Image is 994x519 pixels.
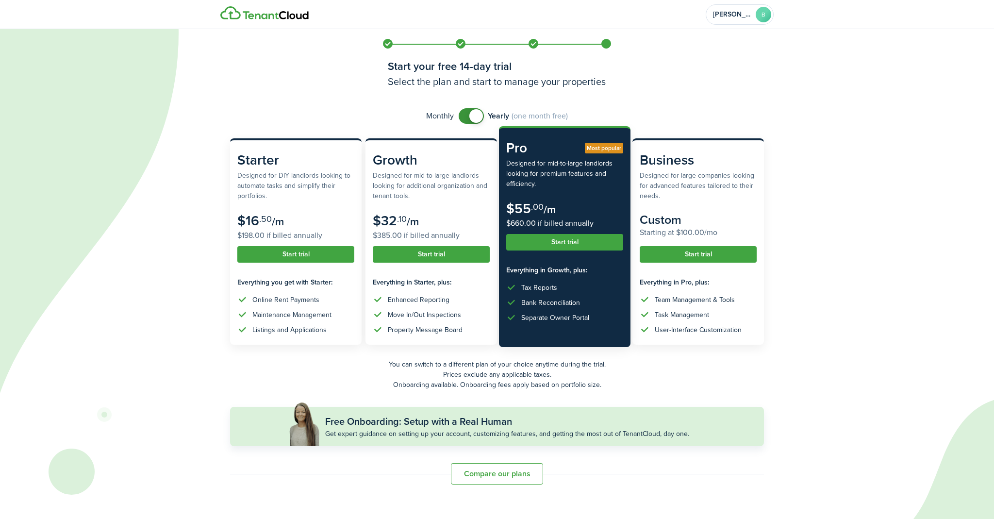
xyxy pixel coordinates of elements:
[521,313,589,323] div: Separate Owner Portal
[407,214,419,230] subscription-pricing-card-price-period: /m
[325,429,689,439] subscription-pricing-banner-description: Get expert guidance on setting up your account, customizing features, and getting the most out of...
[506,199,531,218] subscription-pricing-card-price-amount: $55
[237,211,259,231] subscription-pricing-card-price-amount: $16
[252,310,331,320] div: Maintenance Management
[640,211,681,229] subscription-pricing-card-price-amount: Custom
[373,246,490,263] button: Start trial
[373,211,397,231] subscription-pricing-card-price-amount: $32
[655,295,735,305] div: Team Management & Tools
[521,298,580,308] div: Bank Reconciliation
[640,170,757,201] subscription-pricing-card-description: Designed for large companies looking for advanced features tailored to their needs.
[373,277,490,287] subscription-pricing-card-features-title: Everything in Starter, plus:
[237,246,354,263] button: Start trial
[252,295,319,305] div: Online Rent Payments
[531,201,544,213] subscription-pricing-card-price-cents: .00
[655,310,709,320] div: Task Management
[640,277,757,287] subscription-pricing-card-features-title: Everything in Pro, plus:
[388,325,463,335] div: Property Message Board
[506,138,623,158] subscription-pricing-card-title: Pro
[506,265,623,275] subscription-pricing-card-features-title: Everything in Growth, plus:
[640,227,757,238] subscription-pricing-card-price-annual: Starting at $100.00/mo
[451,463,543,485] button: Compare our plans
[388,295,449,305] div: Enhanced Reporting
[640,150,757,170] subscription-pricing-card-title: Business
[259,213,272,225] subscription-pricing-card-price-cents: .50
[272,214,284,230] subscription-pricing-card-price-period: /m
[397,213,407,225] subscription-pricing-card-price-cents: .10
[237,170,354,201] subscription-pricing-card-description: Designed for DIY landlords looking to automate tasks and simplify their portfolios.
[655,325,742,335] div: User-Interface Customization
[544,201,556,218] subscription-pricing-card-price-period: /m
[640,246,757,263] button: Start trial
[587,144,621,152] span: Most popular
[756,7,771,22] avatar-text: B
[388,58,606,74] h1: Start your free 14-day trial
[388,74,606,89] h3: Select the plan and start to manage your properties
[713,11,752,18] span: Brian
[506,234,623,251] button: Start trial
[237,150,354,170] subscription-pricing-card-title: Starter
[325,414,512,429] subscription-pricing-banner-title: Free Onboarding: Setup with a Real Human
[388,310,461,320] div: Move In/Out Inspections
[706,4,774,25] button: Open menu
[521,283,557,293] div: Tax Reports
[288,401,320,446] img: Free Onboarding: Setup with a Real Human
[230,359,764,390] p: You can switch to a different plan of your choice anytime during the trial. Prices exclude any ap...
[506,158,623,189] subscription-pricing-card-description: Designed for mid-to-large landlords looking for premium features and efficiency.
[426,110,454,122] span: Monthly
[373,150,490,170] subscription-pricing-card-title: Growth
[373,170,490,201] subscription-pricing-card-description: Designed for mid-to-large landlords looking for additional organization and tenant tools.
[237,230,354,241] subscription-pricing-card-price-annual: $198.00 if billed annually
[220,6,309,20] img: Logo
[252,325,327,335] div: Listings and Applications
[373,230,490,241] subscription-pricing-card-price-annual: $385.00 if billed annually
[237,277,354,287] subscription-pricing-card-features-title: Everything you get with Starter:
[506,218,623,229] subscription-pricing-card-price-annual: $660.00 if billed annually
